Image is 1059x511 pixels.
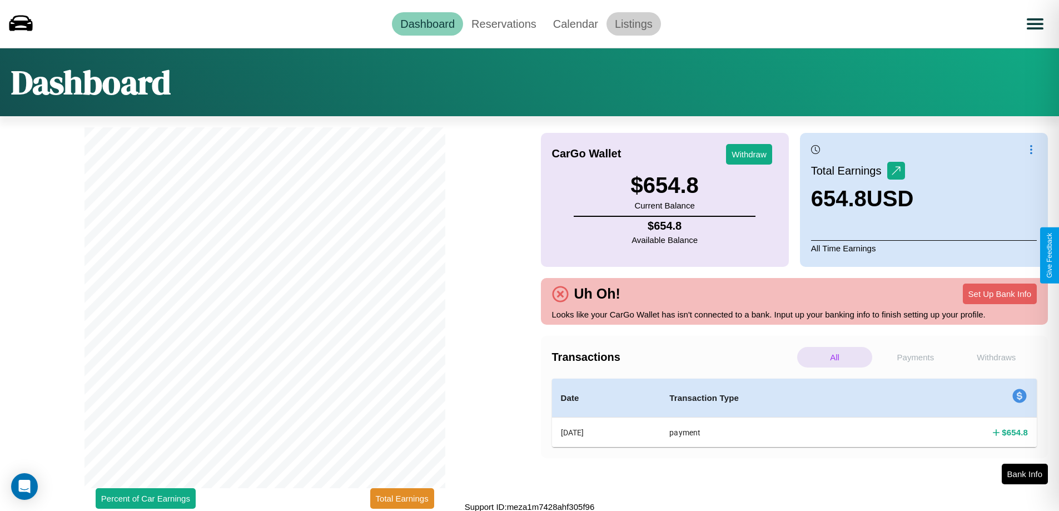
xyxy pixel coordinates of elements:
[552,379,1037,447] table: simple table
[1046,233,1053,278] div: Give Feedback
[959,347,1034,368] p: Withdraws
[606,12,661,36] a: Listings
[660,418,891,448] th: payment
[1002,464,1048,484] button: Bank Info
[963,284,1037,304] button: Set Up Bank Info
[561,391,652,405] h4: Date
[552,147,622,160] h4: CarGo Wallet
[630,198,698,213] p: Current Balance
[797,347,872,368] p: All
[545,12,606,36] a: Calendar
[811,161,887,181] p: Total Earnings
[552,307,1037,322] p: Looks like your CarGo Wallet has isn't connected to a bank. Input up your banking info to finish ...
[569,286,626,302] h4: Uh Oh!
[11,59,171,105] h1: Dashboard
[669,391,882,405] h4: Transaction Type
[811,240,1037,256] p: All Time Earnings
[811,186,914,211] h3: 654.8 USD
[1020,8,1051,39] button: Open menu
[552,418,661,448] th: [DATE]
[726,144,772,165] button: Withdraw
[552,351,794,364] h4: Transactions
[630,173,698,198] h3: $ 654.8
[878,347,953,368] p: Payments
[392,12,463,36] a: Dashboard
[632,220,698,232] h4: $ 654.8
[463,12,545,36] a: Reservations
[632,232,698,247] p: Available Balance
[11,473,38,500] div: Open Intercom Messenger
[1002,426,1028,438] h4: $ 654.8
[96,488,196,509] button: Percent of Car Earnings
[370,488,434,509] button: Total Earnings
